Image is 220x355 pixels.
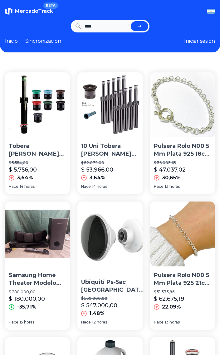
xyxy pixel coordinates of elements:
[81,296,145,301] p: $ 539.000,00
[165,320,180,325] span: 13 horas
[150,72,215,194] a: Pulsera Rolo N00 5 Mm Plata 925 18cm Ps 004-1Pulsera Rolo N00 5 Mm Plata 925 18cm Ps 004-1$ 36.00...
[9,320,18,325] span: Hace
[5,37,18,45] a: Inicio
[20,184,35,189] span: 14 horas
[154,294,184,303] p: $ 62.675,19
[154,184,164,189] span: Hace
[25,37,61,45] a: Sincronizacion
[9,289,66,294] p: $ 280.000,00
[9,294,45,303] p: $ 180.000,00
[184,37,215,45] button: Iniciar sesion
[89,174,105,182] p: 3,64%
[15,8,53,14] span: MercadoTrack
[81,165,113,174] p: $ 53.966,00
[9,271,66,287] p: Samsung Home Theater Modelo Ps-wz120 Dvd Cd Usb 5 Parlantes
[92,320,107,325] span: 12 horas
[20,320,34,325] span: 15 horas
[77,72,142,137] img: 10 Uni Tobera Hunter Riego Ps Ultra Boquilla 17a Radio 5,2 M
[77,72,142,194] a: 10 Uni Tobera Hunter Riego Ps Ultra Boquilla 17a Radio 5,2 M10 Uni Tobera [PERSON_NAME] Ps Ultra ...
[162,174,181,182] p: 30,65%
[77,202,142,330] a: Ubiquiti Ps-5ac Estación Base Ac Hasta 500 Mbps, 5 GhzUbiquiti Ps-5ac [GEOGRAPHIC_DATA] Ac Hasta ...
[5,202,70,266] img: Samsung Home Theater Modelo Ps-wz120 Dvd Cd Usb 5 Parlantes
[5,7,53,15] a: MercadoTrackBETA
[5,7,12,15] img: MercadoTrack
[81,320,91,325] span: Hace
[81,184,91,189] span: Hace
[154,142,211,158] p: Pulsera Rolo N00 5 Mm Plata 925 18cm Ps 004-1
[9,160,66,165] p: $ 5.554,00
[9,184,18,189] span: Hace
[43,2,58,9] span: BETA
[81,160,139,165] p: $ 52.072,00
[154,289,211,294] p: $ 51.333,96
[17,174,33,182] p: 3,64%
[81,301,117,310] p: $ 547.000,00
[165,184,180,189] span: 13 horas
[5,202,70,330] a: Samsung Home Theater Modelo Ps-wz120 Dvd Cd Usb 5 Parlantes Samsung Home Theater Modelo Ps-wz120 ...
[81,142,139,158] p: 10 Uni Tobera [PERSON_NAME] Ps Ultra Boquilla 17a Radio 5,2 M
[92,184,107,189] span: 14 horas
[150,72,215,137] img: Pulsera Rolo N00 5 Mm Plata 925 18cm Ps 004-1
[17,303,37,311] p: -35,71%
[150,202,215,266] img: Pulsera Rolo N00 5 Mm Plata 925 21cm Ps 004-1
[9,165,37,174] p: $ 5.756,00
[89,310,105,317] p: 1,48%
[150,202,215,330] a: Pulsera Rolo N00 5 Mm Plata 925 21cm Ps 004-1Pulsera Rolo N00 5 Mm Plata 925 21cm Ps 004-1$ 51.33...
[81,278,145,294] p: Ubiquiti Ps-5ac [GEOGRAPHIC_DATA] Ac Hasta 500 Mbps, 5 Ghz
[154,160,211,165] p: $ 36.003,65
[162,303,181,311] p: 22,09%
[5,72,70,194] a: Tobera Hunter Riego Ps Ultra Boquilla A Eleccion 1,2 A 5,2 MTobera [PERSON_NAME] Ps Ultra Boquill...
[9,142,66,158] p: Tobera [PERSON_NAME] Ps Ultra Boquilla A Eleccion 1,2 A 5,2 M
[5,72,70,137] img: Tobera Hunter Riego Ps Ultra Boquilla A Eleccion 1,2 A 5,2 M
[154,320,164,325] span: Hace
[154,165,186,174] p: $ 47.037,02
[154,271,211,287] p: Pulsera Rolo N00 5 Mm Plata 925 21cm Ps 004-1
[207,9,215,14] img: Argentina
[77,202,149,273] img: Ubiquiti Ps-5ac Estación Base Ac Hasta 500 Mbps, 5 Ghz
